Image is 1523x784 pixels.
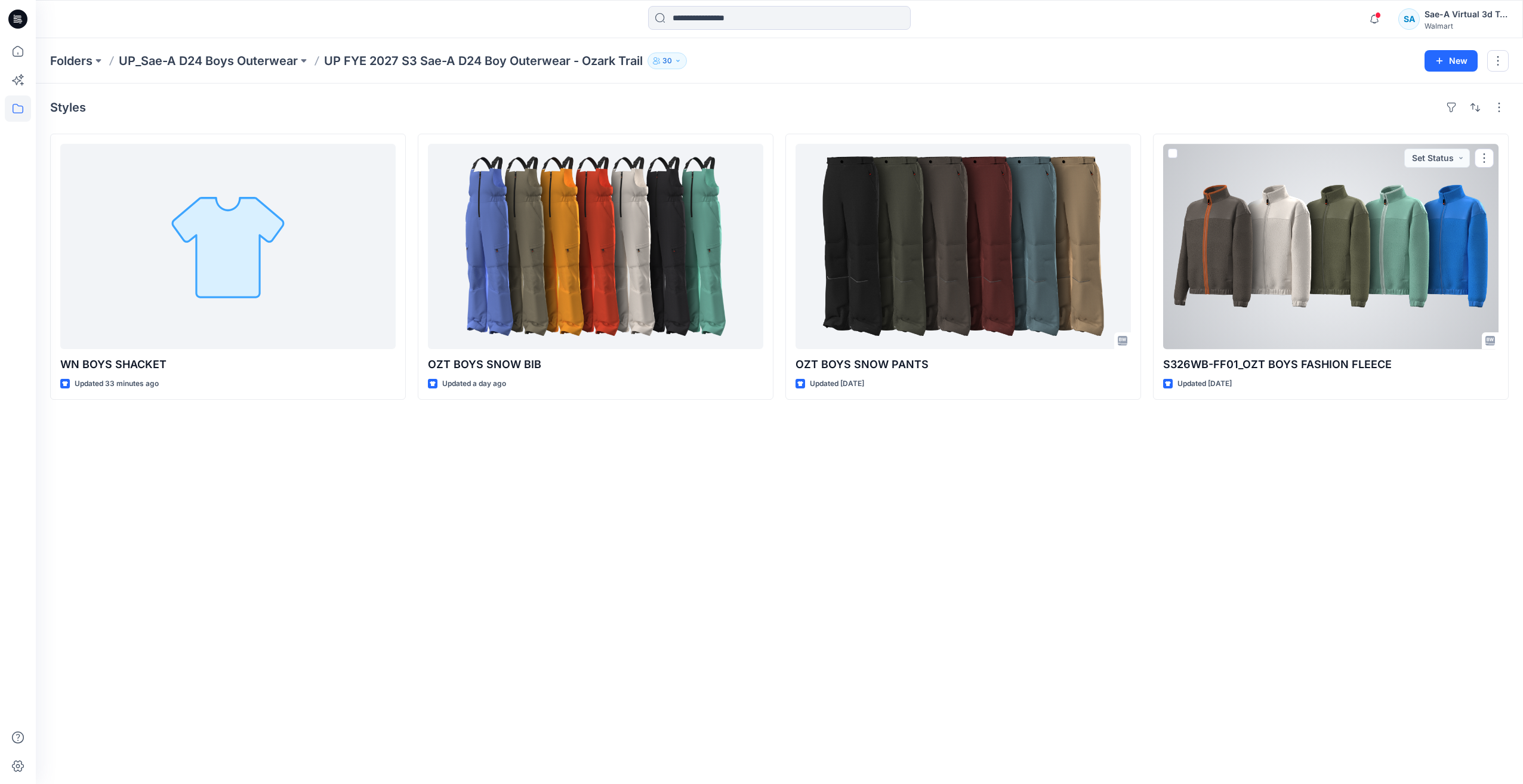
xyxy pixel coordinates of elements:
[1425,50,1478,72] button: New
[75,378,159,390] p: Updated 33 minutes ago
[1425,21,1508,30] div: Walmart
[442,378,506,390] p: Updated a day ago
[428,356,763,373] p: OZT BOYS SNOW BIB
[60,144,396,349] a: WN BOYS SHACKET
[1398,8,1420,30] div: SA
[119,53,298,69] a: UP_Sae-A D24 Boys Outerwear
[1425,7,1508,21] div: Sae-A Virtual 3d Team
[1177,378,1232,390] p: Updated [DATE]
[662,54,672,67] p: 30
[796,144,1131,349] a: OZT BOYS SNOW PANTS
[648,53,687,69] button: 30
[60,356,396,373] p: WN BOYS SHACKET
[50,53,93,69] a: Folders
[1163,356,1499,373] p: S326WB-FF01_OZT BOYS FASHION FLEECE
[50,100,86,115] h4: Styles
[324,53,643,69] p: UP FYE 2027 S3 Sae-A D24 Boy Outerwear - Ozark Trail
[796,356,1131,373] p: OZT BOYS SNOW PANTS
[428,144,763,349] a: OZT BOYS SNOW BIB
[1163,144,1499,349] a: S326WB-FF01_OZT BOYS FASHION FLEECE
[810,378,864,390] p: Updated [DATE]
